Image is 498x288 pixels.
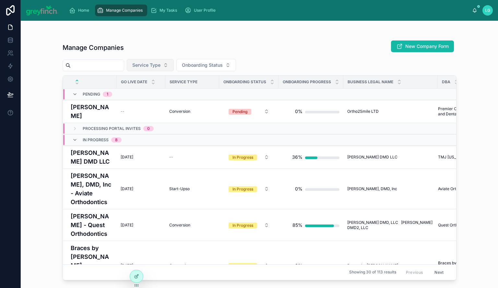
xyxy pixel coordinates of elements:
[223,151,275,163] a: Select Button
[438,186,474,191] span: Aviate Orthodontics
[223,219,275,231] a: Select Button
[295,259,302,272] div: 0%
[348,79,393,85] span: Business Legal Name
[169,109,215,114] a: Conversion
[78,8,89,13] span: Home
[83,126,141,131] span: Processing Portal Invites
[106,8,143,13] span: Manage Companies
[121,223,133,228] span: [DATE]
[349,270,396,275] span: Showing 30 of 113 results
[71,244,113,287] a: Braces by [PERSON_NAME] ([PERSON_NAME])
[223,260,274,271] button: Select Button
[121,186,133,191] span: [DATE]
[147,126,150,131] div: 0
[127,59,174,71] button: Select Button
[64,3,472,17] div: scrollable content
[438,155,469,160] span: TMJ [US_STATE]
[282,151,339,164] a: 36%
[169,186,215,191] a: Start-Upso
[347,155,397,160] span: [PERSON_NAME] DMD LLC
[194,8,216,13] span: User Profile
[292,151,302,164] div: 36%
[169,263,190,268] span: Conversion
[148,5,182,16] a: My Tasks
[223,219,274,231] button: Select Button
[232,109,247,115] div: Pending
[223,259,275,272] a: Select Button
[223,79,266,85] span: Onboarding Status
[160,8,177,13] span: My Tasks
[121,223,161,228] a: [DATE]
[223,183,274,195] button: Select Button
[283,79,331,85] span: Onboarding Progress
[430,267,448,277] button: Next
[169,223,215,228] a: Conversion
[438,155,484,160] a: TMJ [US_STATE]
[26,5,59,16] img: App logo
[485,8,490,13] span: LG
[67,5,94,16] a: Home
[169,155,215,160] a: --
[121,109,124,114] span: --
[282,219,339,232] a: 85%
[71,171,113,206] a: [PERSON_NAME], DMD, Inc - Aviate Orthodontics
[121,155,133,160] span: [DATE]
[71,212,113,238] a: [PERSON_NAME] - Quest Orthodontics
[442,79,450,85] span: DBA
[115,137,118,143] div: 8
[169,186,190,191] span: Start-Upso
[132,62,160,68] span: Service Type
[347,263,434,268] a: Braces by [PERSON_NAME]
[347,263,398,268] span: Braces by [PERSON_NAME]
[391,40,454,52] button: New Company Form
[223,106,274,117] button: Select Button
[347,109,379,114] span: Ortho2Smile LTD
[169,155,173,160] span: --
[107,92,108,97] div: 1
[232,186,253,192] div: In Progress
[282,105,339,118] a: 0%
[232,155,253,160] div: In Progress
[405,43,449,50] span: New Company Form
[169,223,190,228] span: Conversion
[347,109,434,114] a: Ortho2Smile LTD
[347,186,434,191] a: [PERSON_NAME], DMD, Inc
[295,182,302,195] div: 0%
[438,260,484,271] span: Braces by [PERSON_NAME]
[438,106,484,117] a: Premier Orthodontics and Dental Specialists
[83,92,100,97] span: Pending
[83,137,109,143] span: In Progress
[292,219,302,232] div: 85%
[121,186,161,191] a: [DATE]
[282,182,339,195] a: 0%
[347,186,397,191] span: [PERSON_NAME], DMD, Inc
[347,155,434,160] a: [PERSON_NAME] DMD LLC
[232,263,253,269] div: In Progress
[169,263,215,268] a: Conversion
[438,223,473,228] span: Quest Orthodontics
[223,183,275,195] a: Select Button
[183,5,220,16] a: User Profile
[438,223,484,228] a: Quest Orthodontics
[169,109,190,114] span: Conversion
[176,59,236,71] button: Select Button
[121,79,147,85] span: Go Live Date
[71,103,113,120] a: [PERSON_NAME]
[438,186,484,191] a: Aviate Orthodontics
[232,223,253,228] div: In Progress
[121,109,161,114] a: --
[282,259,339,272] a: 0%
[71,148,113,166] a: [PERSON_NAME] DMD LLC
[223,151,274,163] button: Select Button
[121,263,133,268] span: [DATE]
[182,62,223,68] span: Onboarding Status
[121,263,161,268] a: [DATE]
[295,105,302,118] div: 0%
[347,220,434,230] a: [PERSON_NAME] DMD, LLC [PERSON_NAME] DMD2, LLC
